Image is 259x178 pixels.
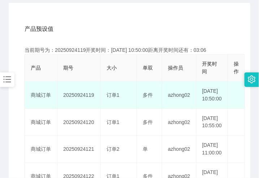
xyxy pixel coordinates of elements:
td: [DATE] 10:55:00 [197,109,228,136]
td: 20250924120 [57,109,101,136]
span: 多件 [143,92,153,98]
i: 图标: bars [3,75,12,84]
div: 当前期号为：20250924119开奖时间：[DATE] 10:50:00距离开奖时间还有：03:06 [25,46,234,54]
span: 大小 [107,65,117,71]
i: 图标: setting [248,75,256,83]
span: 多件 [143,119,153,125]
td: 商城订单 [25,109,57,136]
span: 订单2 [107,146,120,152]
span: 订单1 [107,92,120,98]
span: 操作员 [168,65,183,71]
td: [DATE] 11:00:00 [197,136,228,163]
span: 产品预设值 [25,25,53,33]
span: 产品 [31,65,41,71]
span: 期号 [63,65,73,71]
td: azhong02 [162,136,197,163]
span: 开奖时间 [202,61,217,74]
td: [DATE] 10:50:00 [197,82,228,109]
span: 订单1 [107,119,120,125]
span: 操作 [234,61,239,74]
td: 商城订单 [25,82,57,109]
td: 商城订单 [25,136,57,163]
td: azhong02 [162,109,197,136]
td: azhong02 [162,82,197,109]
span: 单 [143,146,148,152]
td: 20250924119 [57,82,101,109]
span: 单双 [143,65,153,71]
td: 20250924121 [57,136,101,163]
